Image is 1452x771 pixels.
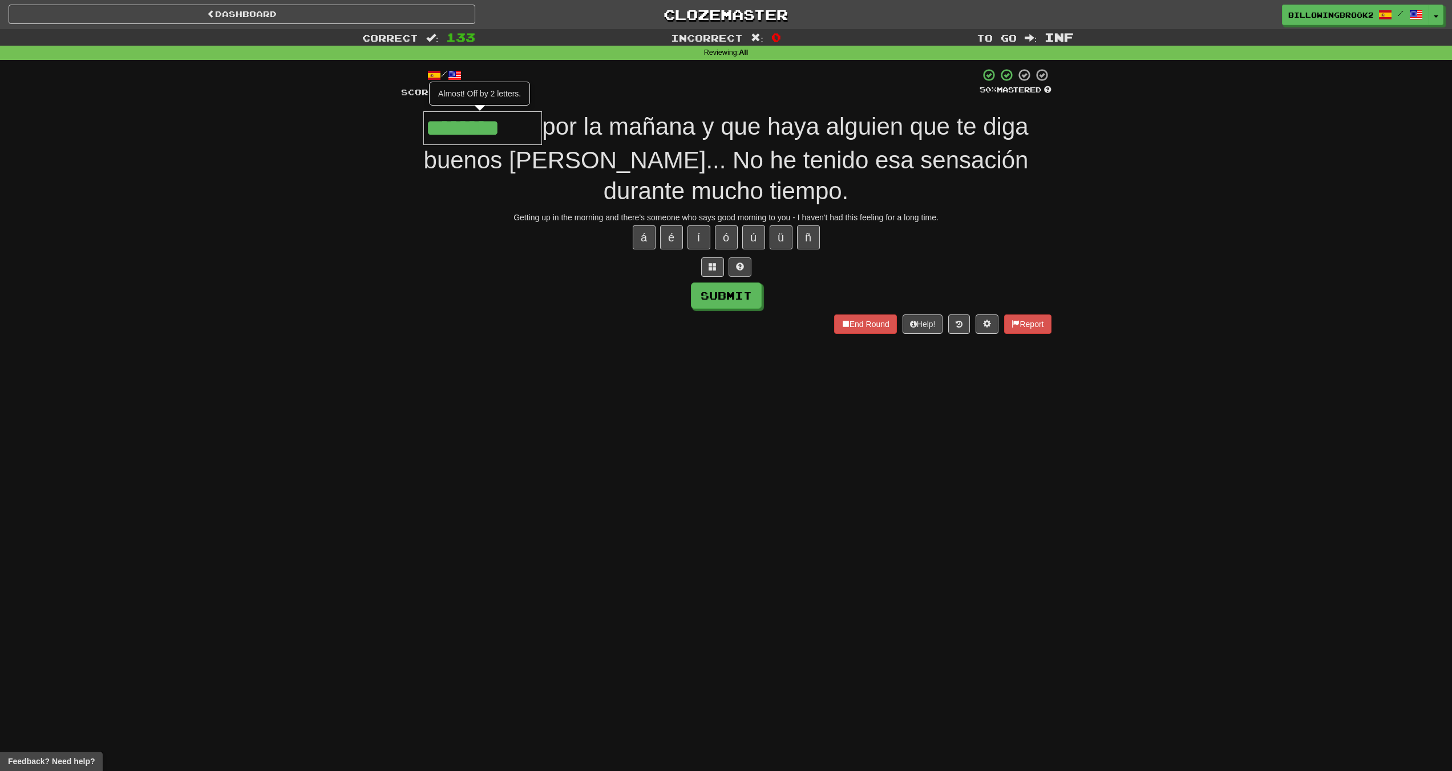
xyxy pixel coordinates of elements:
[751,33,763,43] span: :
[1004,314,1051,334] button: Report
[715,225,738,249] button: ó
[739,49,748,56] strong: All
[492,5,959,25] a: Clozemaster
[729,257,751,277] button: Single letter hint - you only get 1 per sentence and score half the points! alt+h
[980,85,1051,95] div: Mastered
[401,68,488,82] div: /
[660,225,683,249] button: é
[770,225,792,249] button: ü
[8,756,95,767] span: Open feedback widget
[362,32,418,43] span: Correct
[980,85,997,94] span: 50 %
[1398,9,1404,17] span: /
[771,30,781,44] span: 0
[438,89,521,98] span: Almost! Off by 2 letters.
[446,30,475,44] span: 133
[426,33,439,43] span: :
[1282,5,1429,25] a: BillowingBrook2424 /
[834,314,897,334] button: End Round
[401,212,1051,223] div: Getting up in the morning and there's someone who says good morning to you - I haven't had this f...
[1288,10,1373,20] span: BillowingBrook2424
[424,113,1029,204] span: por la mañana y que haya alguien que te diga buenos [PERSON_NAME]... No he tenido esa sensación d...
[948,314,970,334] button: Round history (alt+y)
[701,257,724,277] button: Switch sentence to multiple choice alt+p
[797,225,820,249] button: ñ
[742,225,765,249] button: ú
[401,87,442,97] span: Score:
[671,32,743,43] span: Incorrect
[903,314,943,334] button: Help!
[1045,30,1074,44] span: Inf
[691,282,762,309] button: Submit
[633,225,656,249] button: á
[977,32,1017,43] span: To go
[1025,33,1037,43] span: :
[687,225,710,249] button: í
[9,5,475,24] a: Dashboard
